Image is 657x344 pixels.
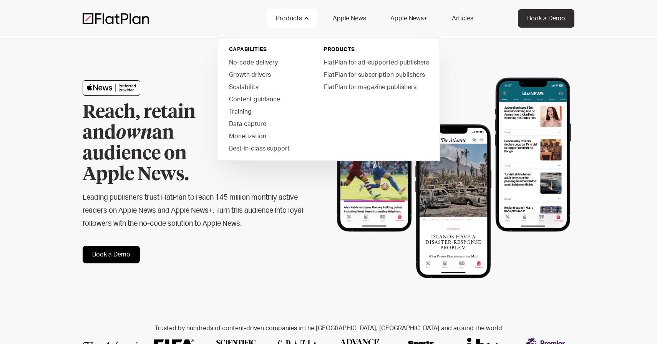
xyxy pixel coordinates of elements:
[223,105,310,117] a: Training
[223,142,310,154] a: Best-in-class support
[276,14,302,23] div: Products
[324,9,375,28] a: Apple News
[83,325,574,332] h2: Trusted by hundreds of content-driven companies in the [GEOGRAPHIC_DATA], [GEOGRAPHIC_DATA] and a...
[318,81,434,93] a: FlatPlan for magazine publishers
[116,124,152,142] em: own
[223,68,310,81] a: Growth drivers
[223,130,310,142] a: Monetization
[223,81,310,93] a: Scalability
[318,56,434,68] a: FlatPlan for ad-supported publishers
[83,246,140,263] a: Book a Demo
[267,9,317,28] div: Products
[83,191,304,230] h2: Leading publishers trust FlatPlan to reach 145 million monthly active readers on Apple News and A...
[318,68,434,81] a: FlatPlan for subscription publishers
[83,102,240,185] h1: Reach, retain and an audience on Apple News.
[527,14,565,23] div: Book a Demo
[229,46,304,53] div: capabilities
[223,56,310,68] a: No-code delivery
[443,9,483,28] a: Articles
[223,117,310,130] a: Data capture
[518,9,574,28] a: Book a Demo
[223,93,310,105] a: Content guidance
[324,46,428,53] div: PRODUCTS
[381,9,436,28] a: Apple News+
[217,35,440,161] nav: Products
